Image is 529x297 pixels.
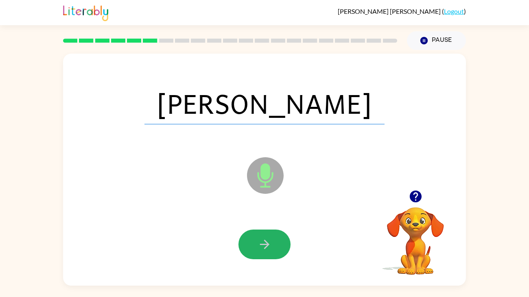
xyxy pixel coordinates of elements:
[407,31,466,50] button: Pause
[338,7,442,15] span: [PERSON_NAME] [PERSON_NAME]
[444,7,464,15] a: Logout
[63,3,108,21] img: Literably
[375,195,456,276] video: Your browser must support playing .mp4 files to use Literably. Please try using another browser.
[144,82,385,124] span: [PERSON_NAME]
[338,7,466,15] div: ( )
